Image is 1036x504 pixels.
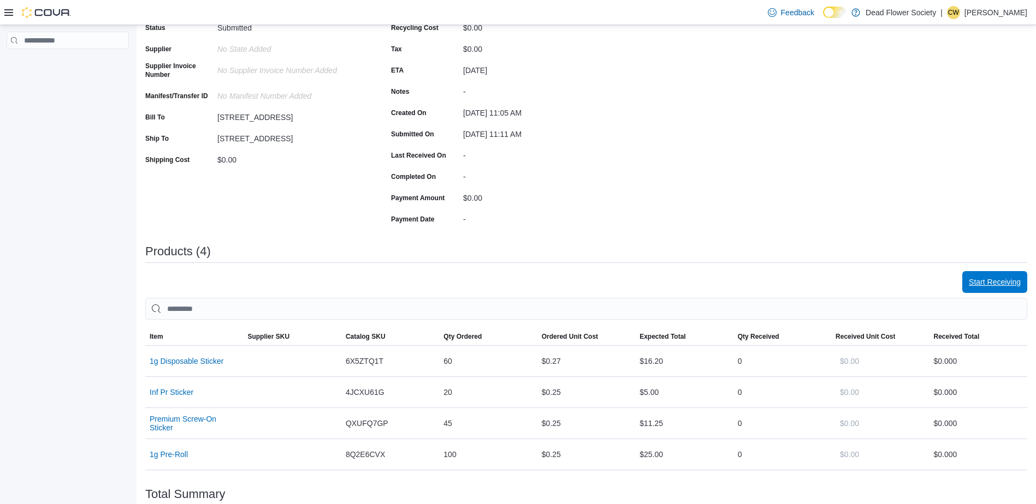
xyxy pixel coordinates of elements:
div: $0.00 0 [934,355,1023,368]
button: Ordered Unit Cost [537,328,635,345]
img: Cova [22,7,71,18]
span: $0.00 [840,387,859,398]
label: Completed On [391,172,436,181]
button: Qty Received [733,328,831,345]
span: Received Total [934,332,980,341]
div: No Supplier Invoice Number added [217,62,364,75]
label: Created On [391,109,427,117]
div: - [463,147,609,160]
div: [DATE] 11:11 AM [463,125,609,139]
div: [STREET_ADDRESS] [217,109,364,122]
button: Supplier SKU [243,328,341,345]
div: $0.27 [537,350,635,372]
span: Supplier SKU [247,332,289,341]
button: Start Receiving [962,271,1027,293]
p: | [940,6,943,19]
label: Status [145,23,165,32]
div: Submitted [217,19,364,32]
div: $0.25 [537,443,635,465]
p: Dead Flower Society [866,6,936,19]
div: $0.00 0 [934,386,1023,399]
label: Ship To [145,134,169,143]
span: 8Q2E6CVX [346,448,385,461]
button: Catalog SKU [341,328,439,345]
div: $5.00 [635,381,733,403]
div: No Manifest Number added [217,87,364,100]
div: 20 [439,381,537,403]
span: $0.00 [840,356,859,367]
button: Premium Screw-On Sticker [150,415,239,432]
div: $0.00 [463,40,609,53]
label: Tax [391,45,402,53]
nav: Complex example [7,51,129,77]
div: $16.20 [635,350,733,372]
p: [PERSON_NAME] [964,6,1027,19]
h3: Total Summary [145,488,226,501]
span: Qty Received [738,332,779,341]
span: CW [948,6,959,19]
div: - [463,168,609,181]
button: Received Unit Cost [831,328,929,345]
div: 45 [439,412,537,434]
div: $0.00 [463,19,609,32]
div: $0.00 0 [934,448,1023,461]
label: Last Received On [391,151,446,160]
label: Supplier [145,45,171,53]
label: Shipping Cost [145,155,190,164]
label: Notes [391,87,409,96]
button: $0.00 [836,381,863,403]
span: 6X5ZTQ1T [346,355,383,368]
div: $0.25 [537,412,635,434]
span: Expected Total [640,332,685,341]
div: [STREET_ADDRESS] [217,130,364,143]
label: Manifest/Transfer ID [145,92,208,100]
span: Item [150,332,163,341]
button: 1g Pre-Roll [150,450,188,459]
label: Supplier Invoice Number [145,62,213,79]
span: Feedback [781,7,814,18]
div: 60 [439,350,537,372]
div: $0.25 [537,381,635,403]
label: ETA [391,66,404,75]
div: No State added [217,40,364,53]
div: 0 [733,381,831,403]
button: $0.00 [836,412,863,434]
button: $0.00 [836,350,863,372]
div: - [463,83,609,96]
span: $0.00 [840,418,859,429]
span: Catalog SKU [346,332,386,341]
button: Inf Pr Sticker [150,388,193,397]
label: Submitted On [391,130,434,139]
div: 0 [733,350,831,372]
span: 4JCXU61G [346,386,384,399]
a: Feedback [763,2,819,23]
h3: Products (4) [145,245,211,258]
span: Ordered Unit Cost [542,332,598,341]
label: Recycling Cost [391,23,439,32]
span: Received Unit Cost [836,332,895,341]
div: 0 [733,412,831,434]
button: 1g Disposable Sticker [150,357,223,365]
div: $0.00 [463,189,609,202]
div: $11.25 [635,412,733,434]
span: Qty Ordered [443,332,482,341]
button: Item [145,328,243,345]
div: 100 [439,443,537,465]
span: $0.00 [840,449,859,460]
div: [DATE] 11:05 AM [463,104,609,117]
div: $25.00 [635,443,733,465]
label: Payment Amount [391,194,445,202]
div: [DATE] [463,62,609,75]
div: $0.00 0 [934,417,1023,430]
div: - [463,211,609,224]
span: Start Receiving [969,277,1021,287]
button: Expected Total [635,328,733,345]
input: Dark Mode [823,7,846,18]
span: QXUFQ7GP [346,417,388,430]
div: Charles Wampler [947,6,960,19]
div: 0 [733,443,831,465]
div: $0.00 [217,151,364,164]
button: Received Total [930,328,1028,345]
button: $0.00 [836,443,863,465]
